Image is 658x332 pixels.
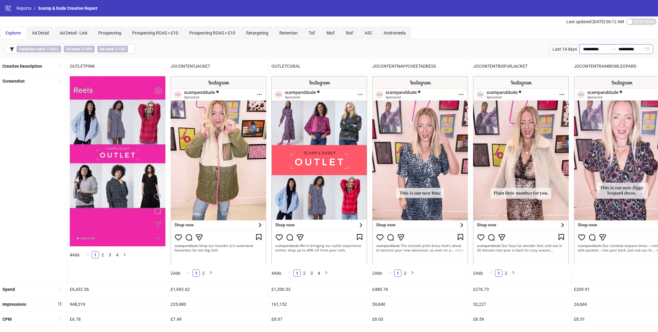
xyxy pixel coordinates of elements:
[387,270,394,277] li: Previous Page
[387,270,394,277] button: left
[67,282,168,297] div: £6,432.56
[92,252,99,258] a: 1
[193,270,200,277] a: 1
[2,287,15,292] b: Spend
[473,76,569,264] img: Screenshot 120234883067630005
[324,271,328,274] span: right
[58,317,62,321] span: sort-ascending
[488,270,495,277] button: left
[171,76,266,264] img: Screenshot 120234883067530005
[471,312,571,327] div: £8.59
[370,297,470,312] div: 59,840
[99,252,106,258] a: 2
[316,270,322,277] a: 4
[323,270,330,277] li: Next Page
[611,47,616,52] span: to
[64,46,95,52] span: ∌
[566,19,624,24] span: Last updated [DATE] 06:12 AM
[2,64,42,69] b: Creative Description
[471,59,571,73] div: JOCONTENTBISFURJACKET
[271,76,367,264] img: Screenshot 120234883067720005
[308,270,315,277] a: 3
[107,252,113,258] a: 3
[495,270,502,277] a: 1
[60,30,87,35] span: Ad Detail - Link
[114,252,121,258] a: 4
[269,59,370,73] div: OUTLETCORAL
[98,30,121,35] span: Prospecting
[402,270,409,277] li: 2
[611,47,616,52] span: swap-right
[58,287,62,291] span: sort-ascending
[34,5,36,12] li: /
[384,30,406,35] span: Andromeda
[549,44,579,54] div: Last 14 days
[121,251,128,259] li: Next Page
[269,297,370,312] div: 161,152
[19,47,45,51] b: Campaign name
[67,312,168,327] div: £6.78
[171,271,180,276] span: 2 Ads
[106,251,114,259] li: 3
[168,282,269,297] div: £1,692.62
[58,302,62,306] span: sort-descending
[38,6,97,11] span: Scamp & Dude Creative Report
[5,44,135,54] button: Campaign name ∋ CELLAd name ∌ DPAAd name ∌ CAT
[5,30,21,35] span: Explorer
[32,30,49,35] span: Ad Detail
[97,46,128,52] span: ∌
[58,79,62,83] span: sort-ascending
[411,271,414,274] span: right
[323,270,330,277] button: right
[511,271,515,274] span: right
[473,271,483,276] span: 2 Ads
[269,282,370,297] div: £1,300.53
[294,270,300,277] a: 1
[67,297,168,312] div: 948,319
[209,271,213,274] span: right
[168,297,269,312] div: 225,980
[15,5,33,12] a: Reports
[187,271,191,274] span: left
[402,270,409,277] a: 2
[58,64,62,68] span: sort-ascending
[119,47,126,51] b: CAT
[490,271,493,274] span: left
[394,270,401,277] a: 1
[207,270,214,277] li: Next Page
[372,271,382,276] span: 2 Ads
[389,271,392,274] span: left
[200,270,207,277] a: 2
[370,59,470,73] div: JOCONTENTNAVYCHEETADRESS
[370,312,470,327] div: £8.03
[365,30,373,35] span: ASC
[286,270,293,277] li: Previous Page
[10,47,14,51] span: filter
[246,30,268,35] span: Retargeting
[123,253,126,256] span: right
[471,297,571,312] div: 32,227
[488,270,495,277] li: Previous Page
[132,30,178,35] span: Prospecting ROAS < £10
[409,270,416,277] li: Next Page
[269,312,370,327] div: £8.07
[271,271,281,276] span: 4 Ads
[84,251,92,259] button: left
[86,253,90,256] span: left
[70,76,165,246] img: Screenshot 120234883067640005
[84,251,92,259] li: Previous Page
[85,47,92,51] b: DPA
[50,47,59,51] b: CELL
[168,59,269,73] div: JOCONTENTJACKET
[2,79,25,84] b: Screenshot
[309,30,316,35] span: ToF
[288,271,292,274] span: left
